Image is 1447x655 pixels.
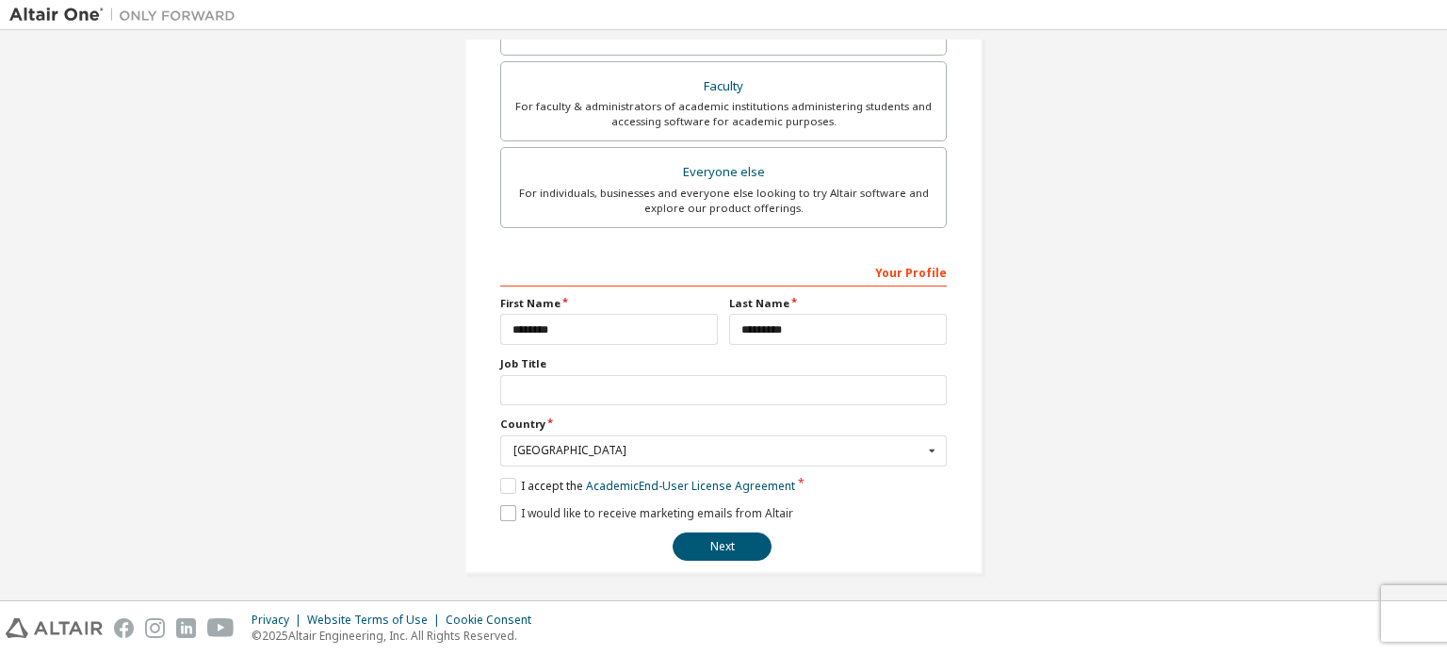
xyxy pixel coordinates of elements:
[586,478,795,494] a: Academic End-User License Agreement
[114,618,134,638] img: facebook.svg
[176,618,196,638] img: linkedin.svg
[500,296,718,311] label: First Name
[252,613,307,628] div: Privacy
[252,628,543,644] p: © 2025 Altair Engineering, Inc. All Rights Reserved.
[500,256,947,287] div: Your Profile
[512,159,935,186] div: Everyone else
[500,505,793,521] label: I would like to receive marketing emails from Altair
[500,478,795,494] label: I accept the
[673,532,772,561] button: Next
[513,445,923,456] div: [GEOGRAPHIC_DATA]
[729,296,947,311] label: Last Name
[9,6,245,25] img: Altair One
[6,618,103,638] img: altair_logo.svg
[512,186,935,216] div: For individuals, businesses and everyone else looking to try Altair software and explore our prod...
[512,99,935,129] div: For faculty & administrators of academic institutions administering students and accessing softwa...
[145,618,165,638] img: instagram.svg
[500,356,947,371] label: Job Title
[207,618,235,638] img: youtube.svg
[512,74,935,100] div: Faculty
[500,417,947,432] label: Country
[446,613,543,628] div: Cookie Consent
[307,613,446,628] div: Website Terms of Use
